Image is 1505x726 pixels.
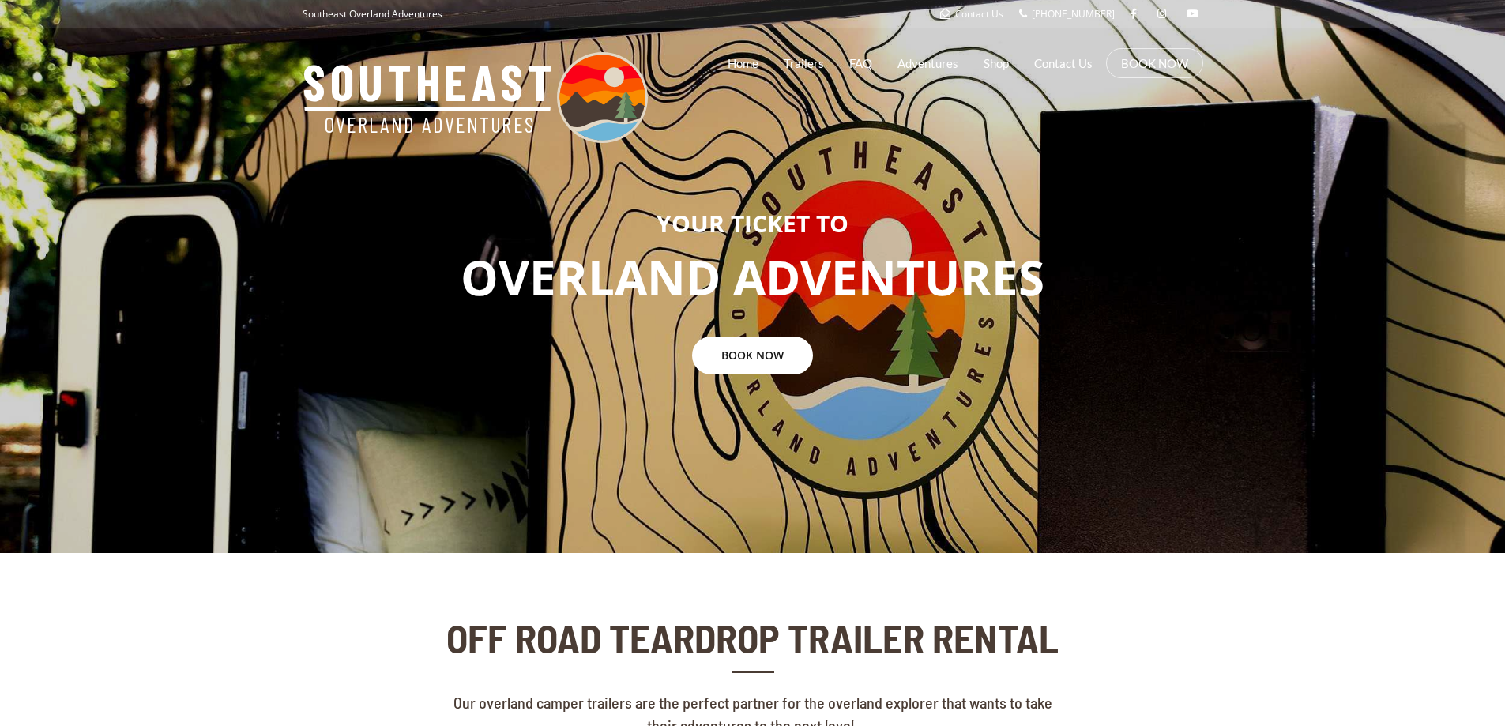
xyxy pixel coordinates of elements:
span: [PHONE_NUMBER] [1032,7,1115,21]
h3: YOUR TICKET TO [12,210,1493,236]
p: OVERLAND ADVENTURES [12,244,1493,312]
a: Contact Us [940,7,1003,21]
a: Home [728,43,758,83]
a: Adventures [897,43,958,83]
p: Southeast Overland Adventures [303,4,442,24]
a: Shop [984,43,1009,83]
a: Contact Us [1034,43,1093,83]
a: Trailers [784,43,824,83]
a: FAQ [849,43,872,83]
span: Contact Us [955,7,1003,21]
a: BOOK NOW [692,337,813,374]
a: [PHONE_NUMBER] [1019,7,1115,21]
a: BOOK NOW [1121,55,1188,71]
h2: OFF ROAD TEARDROP TRAILER RENTAL [442,616,1063,660]
img: Southeast Overland Adventures [303,52,648,143]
